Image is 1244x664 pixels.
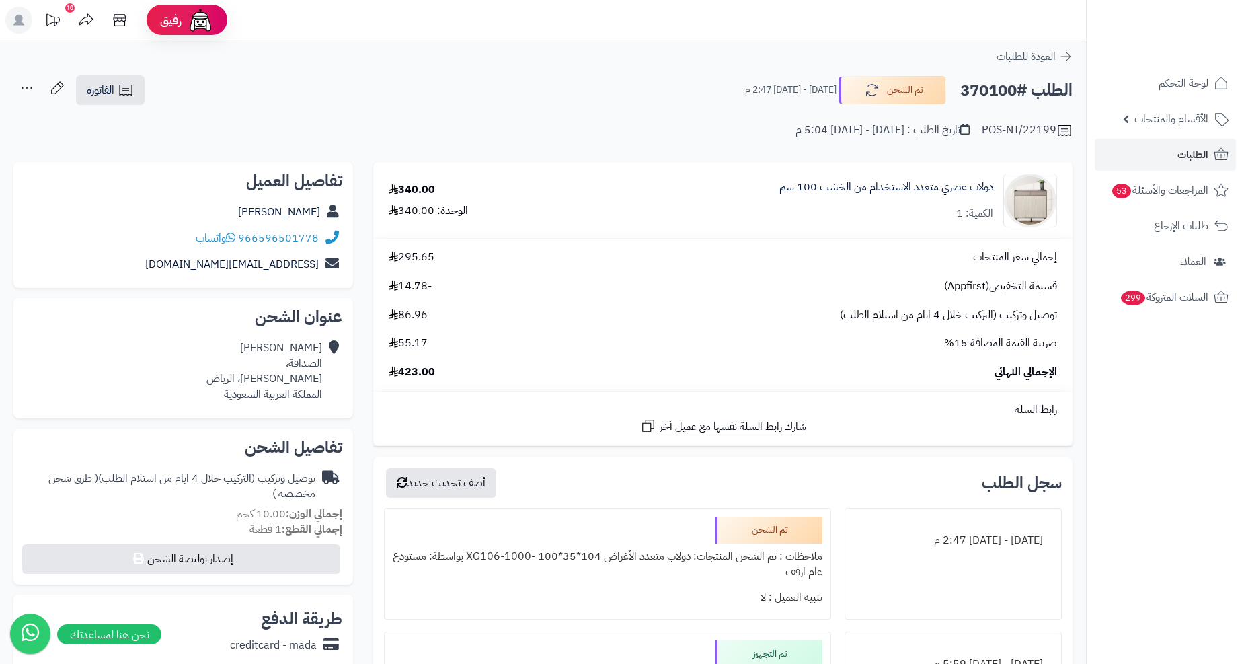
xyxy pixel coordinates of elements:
[997,48,1073,65] a: العودة للطلبات
[1159,74,1208,93] span: لوحة التحكم
[1095,210,1236,242] a: طلبات الإرجاع
[389,279,432,294] span: -14.78
[24,439,342,455] h2: تفاصيل الشحن
[1095,139,1236,171] a: الطلبات
[1154,217,1208,235] span: طلبات الإرجاع
[65,3,75,13] div: 10
[393,585,822,611] div: تنبيه العميل : لا
[238,204,320,220] a: [PERSON_NAME]
[386,468,496,498] button: أضف تحديث جديد
[840,307,1057,323] span: توصيل وتركيب (التركيب خلال 4 ايام من استلام الطلب)
[389,250,434,265] span: 295.65
[24,309,342,325] h2: عنوان الشحن
[22,544,340,574] button: إصدار بوليصة الشحن
[1112,184,1131,198] span: 53
[839,76,946,104] button: تم الشحن
[160,12,182,28] span: رفيق
[1120,288,1208,307] span: السلات المتروكة
[960,77,1073,104] h2: الطلب #370100
[715,517,822,544] div: تم الشحن
[944,279,1057,294] span: قسيمة التخفيض(Appfirst)
[853,527,1053,554] div: [DATE] - [DATE] 2:47 م
[238,230,319,246] a: 966596501778
[282,521,342,538] strong: إجمالي القطع:
[956,206,993,221] div: الكمية: 1
[76,75,145,105] a: الفاتورة
[389,307,428,323] span: 86.96
[379,402,1067,418] div: رابط السلة
[389,336,428,351] span: 55.17
[286,506,342,522] strong: إجمالي الوزن:
[640,418,806,435] a: شارك رابط السلة نفسها مع عميل آخر
[196,230,235,246] a: واتساب
[236,506,342,522] small: 10.00 كجم
[230,638,317,653] div: creditcard - mada
[24,173,342,189] h2: تفاصيل العميل
[1180,252,1206,271] span: العملاء
[995,365,1057,380] span: الإجمالي النهائي
[1177,145,1208,164] span: الطلبات
[1095,246,1236,278] a: العملاء
[389,365,435,380] span: 423.00
[389,203,468,219] div: الوحدة: 340.00
[1095,281,1236,313] a: السلات المتروكة299
[389,182,435,198] div: 340.00
[1121,291,1145,305] span: 299
[1004,174,1056,227] img: 1752738841-1-90x90.jpg
[393,544,822,585] div: ملاحظات : تم الشحن المنتجات: دولاب متعدد الأغراض 104*35*100 -XG106-1000 بواسطة: مستودع عام ارفف
[660,419,806,435] span: شارك رابط السلة نفسها مع عميل آخر
[795,122,970,138] div: تاريخ الطلب : [DATE] - [DATE] 5:04 م
[261,611,342,627] h2: طريقة الدفع
[36,7,69,37] a: تحديثات المنصة
[982,475,1062,491] h3: سجل الطلب
[944,336,1057,351] span: ضريبة القيمة المضافة 15%
[145,256,319,272] a: [EMAIL_ADDRESS][DOMAIN_NAME]
[973,250,1057,265] span: إجمالي سعر المنتجات
[997,48,1056,65] span: العودة للطلبات
[982,122,1073,139] div: POS-NT/22199
[1095,174,1236,207] a: المراجعات والأسئلة53
[1095,67,1236,100] a: لوحة التحكم
[87,82,114,98] span: الفاتورة
[249,521,342,538] small: 1 قطعة
[1134,110,1208,128] span: الأقسام والمنتجات
[24,471,315,502] div: توصيل وتركيب (التركيب خلال 4 ايام من استلام الطلب)
[187,7,214,34] img: ai-face.png
[1111,181,1208,200] span: المراجعات والأسئلة
[779,180,993,195] a: دولاب عصري متعدد الاستخدام من الخشب 100 سم
[48,470,315,502] span: ( طرق شحن مخصصة )
[206,340,322,402] div: [PERSON_NAME] الصداقة، [PERSON_NAME]، الرياض المملكة العربية السعودية
[745,83,837,97] small: [DATE] - [DATE] 2:47 م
